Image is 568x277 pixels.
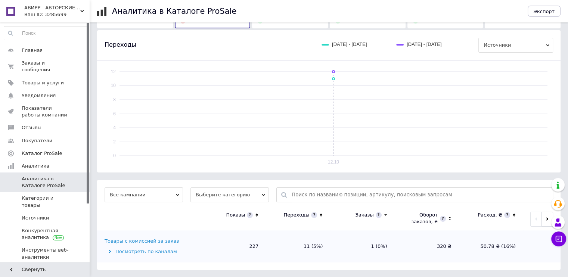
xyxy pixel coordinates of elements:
[22,215,49,221] span: Источники
[283,212,309,218] div: Переходы
[113,139,116,144] text: 2
[459,230,523,262] td: 50.78 ₴ (16%)
[113,153,116,158] text: 0
[490,15,496,24] span: 0
[22,175,69,189] span: Аналитика в Каталоге ProSale
[22,150,62,157] span: Каталог ProSale
[113,111,116,116] text: 6
[24,11,90,18] div: Ваш ID: 3285699
[103,15,118,24] span: 227
[22,247,69,260] span: Инструменты веб-аналитики
[534,9,555,14] span: Экспорт
[22,227,69,241] span: Конкурентная аналитика
[330,230,394,262] td: 1 (0%)
[105,248,200,255] div: Посмотреть по каналам
[478,38,553,53] span: Источники
[24,4,80,11] span: АВИРР - АВТОРСКИЕ ВЯЗАНЫЕ ИЗДЕЛИЯ РУЧНОЙ РАБОТЫ
[111,69,116,74] text: 12
[22,195,69,208] span: Категории и товары
[292,188,549,202] input: Поиск по названию позиции, артикулу, поисковым запросам
[202,230,266,262] td: 227
[22,92,56,99] span: Уведомления
[22,60,69,73] span: Заказы и сообщения
[551,231,566,246] button: Чат с покупателем
[105,238,179,245] div: Товары с комиссией за заказ
[22,163,49,169] span: Аналитика
[22,105,69,118] span: Показатели работы компании
[190,187,269,202] span: Выберите категорию
[112,7,236,16] h1: Аналитика в Каталоге ProSale
[22,47,43,54] span: Главная
[22,124,41,131] span: Отзывы
[328,159,339,165] text: 12.10
[478,212,502,218] div: Расход, ₴
[105,187,183,202] span: Все кампании
[113,97,116,102] text: 8
[111,83,116,88] text: 10
[402,212,438,225] div: Оборот заказов, ₴
[22,137,52,144] span: Покупатели
[266,230,330,262] td: 11 (5%)
[105,41,136,49] span: Переходы
[528,6,561,17] button: Экспорт
[22,80,64,86] span: Товары и услуги
[395,230,459,262] td: 320 ₴
[355,212,373,218] div: Заказы
[4,27,88,40] input: Поиск
[113,125,116,130] text: 4
[226,212,245,218] div: Показы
